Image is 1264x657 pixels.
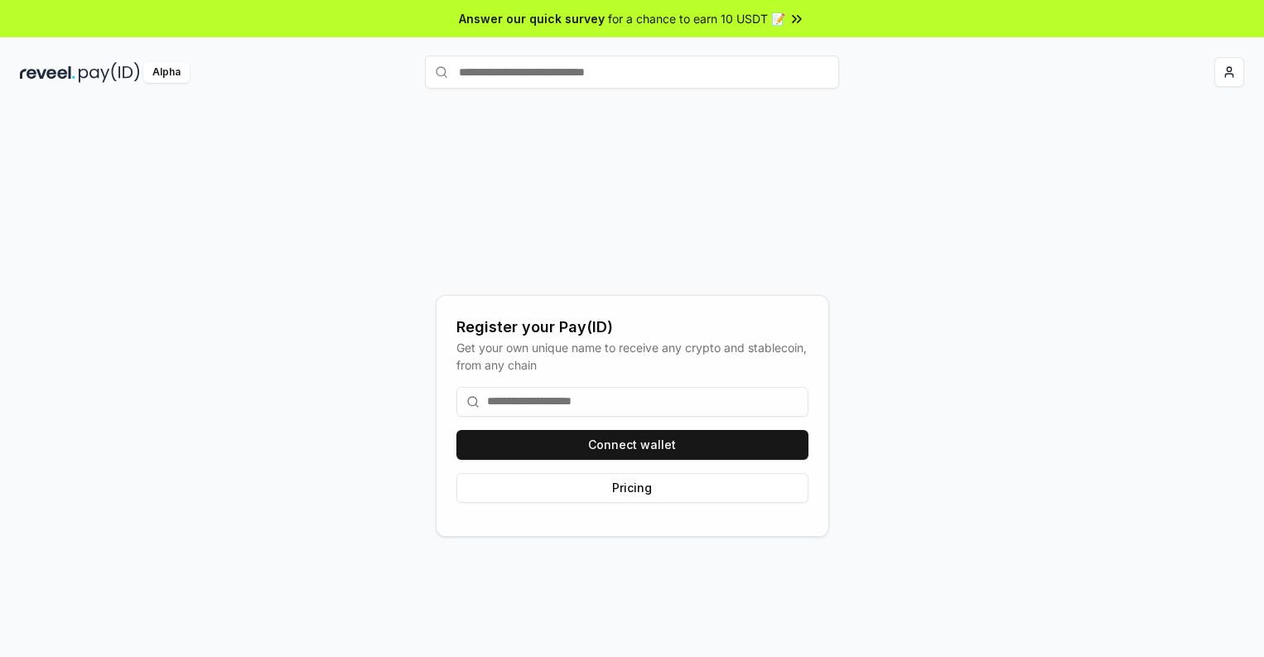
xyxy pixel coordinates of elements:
div: Get your own unique name to receive any crypto and stablecoin, from any chain [456,339,808,374]
span: for a chance to earn 10 USDT 📝 [608,10,785,27]
button: Connect wallet [456,430,808,460]
img: reveel_dark [20,62,75,83]
div: Alpha [143,62,190,83]
div: Register your Pay(ID) [456,316,808,339]
img: pay_id [79,62,140,83]
span: Answer our quick survey [459,10,605,27]
button: Pricing [456,473,808,503]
